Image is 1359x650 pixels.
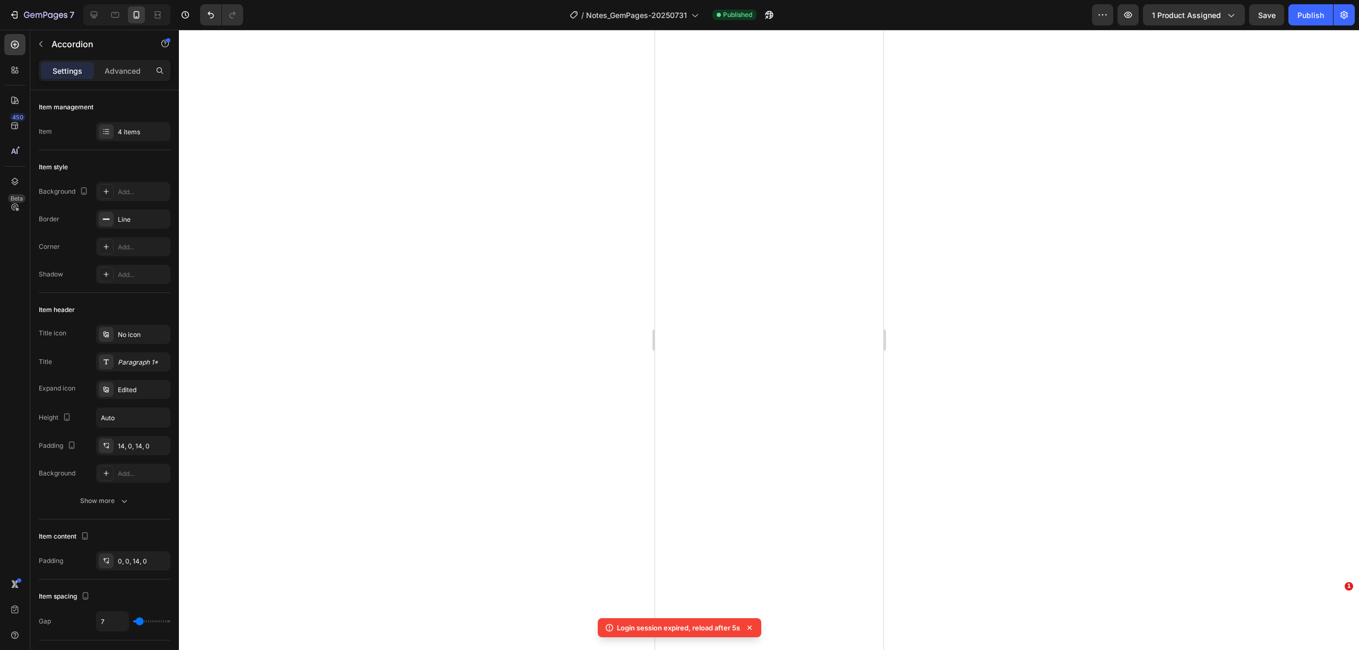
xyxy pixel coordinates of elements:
div: 450 [10,113,25,122]
iframe: Intercom live chat [1323,598,1348,623]
button: Publish [1288,4,1333,25]
div: Line [118,215,168,224]
div: Undo/Redo [200,4,243,25]
div: Beta [8,194,25,203]
div: Edited [118,385,168,395]
div: 4 items [118,127,168,137]
div: Add... [118,469,168,479]
div: Add... [118,187,168,197]
div: Item style [39,162,68,172]
div: 0, 0, 14, 0 [118,557,168,566]
div: Height [39,411,73,425]
div: No icon [118,330,168,340]
div: Item content [39,530,91,544]
div: Add... [118,270,168,280]
div: Publish [1297,10,1324,21]
div: Border [39,214,59,224]
button: Save [1249,4,1284,25]
p: Accordion [51,38,142,50]
button: Show more [39,491,170,510]
div: Paragraph 1* [118,358,168,367]
div: Corner [39,242,60,252]
iframe: To enrich screen reader interactions, please activate Accessibility in Grammarly extension settings [655,30,883,650]
button: 1 product assigned [1143,4,1245,25]
p: Advanced [105,65,141,76]
input: Auto [97,612,128,631]
span: 1 [1345,582,1353,591]
div: Add... [118,242,168,252]
div: Item header [39,305,75,315]
div: Gap [39,617,51,626]
div: Padding [39,439,78,453]
div: Background [39,469,75,478]
div: Expand icon [39,384,75,393]
div: Item [39,127,52,136]
p: Settings [53,65,82,76]
input: Auto [97,408,170,427]
span: Published [723,10,752,20]
div: Shadow [39,270,63,279]
span: Save [1258,11,1276,20]
button: 7 [4,4,79,25]
div: Title icon [39,328,66,338]
div: Item management [39,102,93,112]
p: Login session expired, reload after 5s [617,622,740,633]
span: 1 product assigned [1152,10,1221,21]
span: / [581,10,584,21]
span: Notes_GemPages-20250731 [586,10,687,21]
div: Background [39,185,90,199]
p: 7 [70,8,74,21]
div: Item spacing [39,590,92,604]
div: Title [39,357,52,367]
div: Padding [39,556,63,566]
div: Show more [80,496,130,506]
div: 14, 0, 14, 0 [118,441,168,451]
